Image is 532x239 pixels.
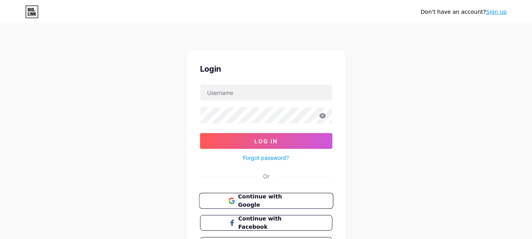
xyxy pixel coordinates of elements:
[200,85,332,100] input: Username
[486,9,507,15] a: Sign up
[238,193,304,209] span: Continue with Google
[200,193,332,209] a: Continue with Google
[254,138,278,145] span: Log In
[200,63,332,75] div: Login
[421,8,507,16] div: Don't have an account?
[243,154,289,162] a: Forgot password?
[200,133,332,149] button: Log In
[263,172,269,180] div: Or
[238,215,303,231] span: Continue with Facebook
[199,193,333,209] button: Continue with Google
[200,215,332,231] button: Continue with Facebook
